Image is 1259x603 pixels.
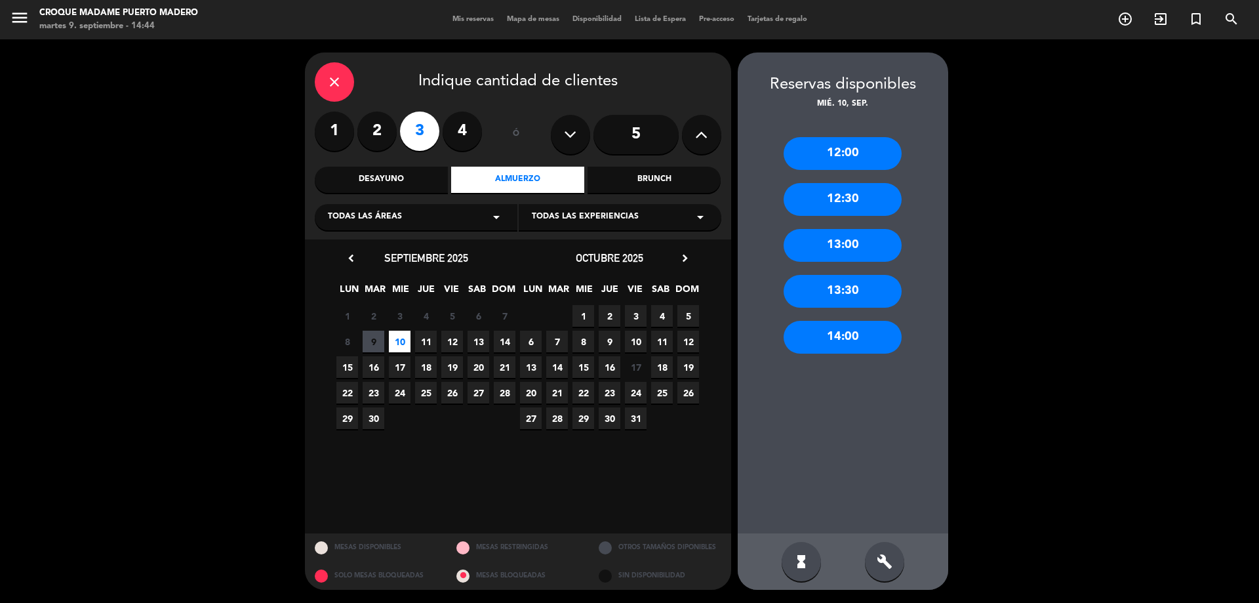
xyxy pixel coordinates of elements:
[336,331,358,352] span: 8
[468,356,489,378] span: 20
[336,305,358,327] span: 1
[494,356,515,378] span: 21
[443,112,482,151] label: 4
[741,16,814,23] span: Tarjetas de regalo
[10,8,30,28] i: menu
[363,305,384,327] span: 2
[1188,11,1204,27] i: turned_in_not
[576,251,643,264] span: octubre 2025
[546,407,568,429] span: 28
[546,382,568,404] span: 21
[494,331,515,352] span: 14
[572,407,594,429] span: 29
[441,281,462,303] span: VIE
[599,356,620,378] span: 16
[338,281,360,303] span: LUN
[315,112,354,151] label: 1
[784,183,902,216] div: 12:30
[441,331,463,352] span: 12
[651,305,673,327] span: 4
[520,331,542,352] span: 6
[566,16,628,23] span: Disponibilidad
[572,356,594,378] span: 15
[466,281,488,303] span: SAB
[495,112,538,157] div: ó
[344,251,358,265] i: chevron_left
[572,331,594,352] span: 8
[336,382,358,404] span: 22
[390,281,411,303] span: MIE
[1224,11,1239,27] i: search
[363,356,384,378] span: 16
[447,533,589,562] div: MESAS RESTRINGIDAS
[389,356,410,378] span: 17
[784,229,902,262] div: 13:00
[415,281,437,303] span: JUE
[363,331,384,352] span: 9
[500,16,566,23] span: Mapa de mesas
[628,16,692,23] span: Lista de Espera
[336,356,358,378] span: 15
[877,554,892,570] i: build
[328,211,402,224] span: Todas las áreas
[363,382,384,404] span: 23
[599,305,620,327] span: 2
[451,167,584,193] div: Almuerzo
[599,331,620,352] span: 9
[468,331,489,352] span: 13
[589,562,731,590] div: SIN DISPONIBILIDAD
[327,74,342,90] i: close
[675,281,697,303] span: DOM
[625,407,647,429] span: 31
[441,382,463,404] span: 26
[1117,11,1133,27] i: add_circle_outline
[389,305,410,327] span: 3
[305,533,447,562] div: MESAS DISPONIBLES
[446,16,500,23] span: Mis reservas
[784,321,902,354] div: 14:00
[677,305,699,327] span: 5
[650,281,671,303] span: SAB
[415,305,437,327] span: 4
[363,407,384,429] span: 30
[678,251,692,265] i: chevron_right
[546,356,568,378] span: 14
[389,382,410,404] span: 24
[793,554,809,570] i: hourglass_full
[546,331,568,352] span: 7
[494,382,515,404] span: 28
[677,382,699,404] span: 26
[468,305,489,327] span: 6
[589,533,731,562] div: OTROS TAMAÑOS DIPONIBLES
[522,281,544,303] span: LUN
[520,407,542,429] span: 27
[315,62,721,102] div: Indique cantidad de clientes
[625,305,647,327] span: 3
[336,407,358,429] span: 29
[10,8,30,32] button: menu
[599,407,620,429] span: 30
[415,382,437,404] span: 25
[625,382,647,404] span: 24
[692,16,741,23] span: Pre-acceso
[651,356,673,378] span: 18
[548,281,569,303] span: MAR
[784,137,902,170] div: 12:00
[400,112,439,151] label: 3
[625,356,647,378] span: 17
[494,305,515,327] span: 7
[573,281,595,303] span: MIE
[677,356,699,378] span: 19
[599,281,620,303] span: JUE
[624,281,646,303] span: VIE
[441,356,463,378] span: 19
[492,281,513,303] span: DOM
[572,305,594,327] span: 1
[415,356,437,378] span: 18
[384,251,468,264] span: septiembre 2025
[357,112,397,151] label: 2
[447,562,589,590] div: MESAS BLOQUEADAS
[599,382,620,404] span: 23
[364,281,386,303] span: MAR
[520,382,542,404] span: 20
